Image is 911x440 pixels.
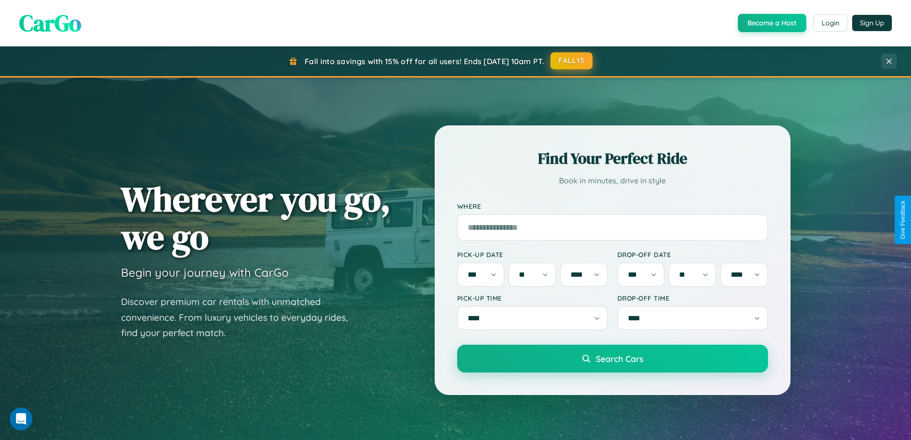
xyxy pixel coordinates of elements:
span: CarGo [19,7,81,39]
label: Where [457,202,768,210]
button: Search Cars [457,345,768,372]
label: Pick-up Date [457,250,608,259]
button: FALL15 [550,52,593,69]
h3: Begin your journey with CarGo [121,265,289,280]
span: Fall into savings with 15% off for all users! Ends [DATE] 10am PT. [305,56,544,66]
span: Search Cars [596,353,643,364]
h1: Wherever you go, we go [121,180,391,256]
p: Book in minutes, drive in style [457,174,768,188]
p: Discover premium car rentals with unmatched convenience. From luxury vehicles to everyday rides, ... [121,294,360,341]
div: Give Feedback [900,201,906,239]
iframe: Intercom live chat [10,407,33,430]
label: Pick-up Time [457,294,608,302]
button: Login [813,14,847,32]
h2: Find Your Perfect Ride [457,148,768,169]
label: Drop-off Time [617,294,768,302]
button: Become a Host [738,14,806,32]
button: Sign Up [852,15,892,31]
label: Drop-off Date [617,250,768,259]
